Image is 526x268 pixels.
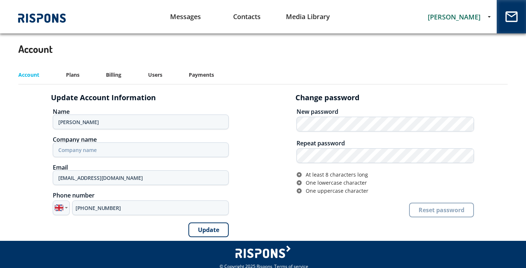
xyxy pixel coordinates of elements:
[53,200,70,215] button: Country selector
[55,203,63,212] img: 1f1ec-1f1e7.svg
[106,71,121,79] div: Billing
[303,172,474,178] div: At least 8 characters long
[53,192,229,198] div: Phone number
[189,71,214,79] div: Payments
[188,222,229,237] button: Update
[297,140,474,146] div: Repeat password
[295,94,360,101] span: Change password
[277,7,338,26] a: Media Library
[303,188,474,194] div: One uppercase character
[18,71,39,79] div: Account
[53,164,229,170] div: Email
[66,71,80,79] div: Plans
[53,115,229,129] input: Current name
[216,7,277,26] a: Contacts
[18,32,508,66] h1: account
[428,12,481,21] span: [PERSON_NAME]
[53,137,229,142] div: Company name
[303,180,474,186] div: One lowercase character
[53,109,229,115] div: Name
[53,170,229,185] input: currentemail@email.com
[297,109,474,115] div: New password
[51,94,156,101] span: Update Account Information
[53,142,229,157] input: Company name
[155,7,216,26] a: Messages
[148,71,162,79] div: Users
